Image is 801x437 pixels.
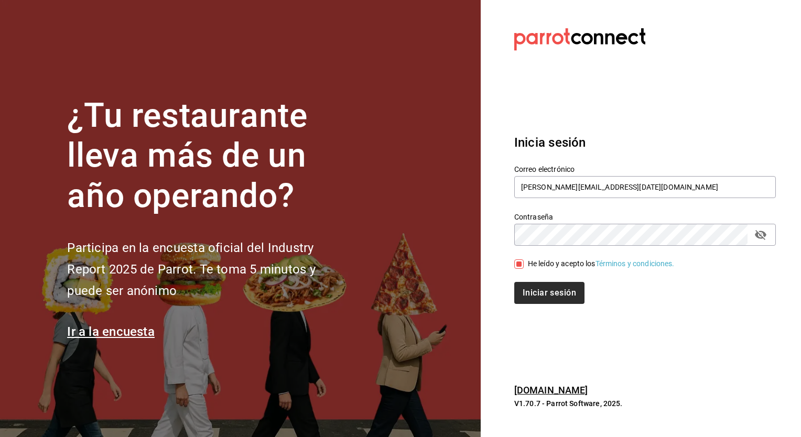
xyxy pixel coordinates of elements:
[514,398,776,409] p: V1.70.7 - Parrot Software, 2025.
[67,324,155,339] a: Ir a la encuesta
[67,96,350,216] h1: ¿Tu restaurante lleva más de un año operando?
[528,258,675,269] div: He leído y acepto los
[67,237,350,301] h2: Participa en la encuesta oficial del Industry Report 2025 de Parrot. Te toma 5 minutos y puede se...
[514,282,584,304] button: Iniciar sesión
[514,385,588,396] a: [DOMAIN_NAME]
[596,259,675,268] a: Términos y condiciones.
[514,213,776,220] label: Contraseña
[752,226,770,244] button: passwordField
[514,176,776,198] input: Ingresa tu correo electrónico
[514,133,776,152] h3: Inicia sesión
[514,165,776,172] label: Correo electrónico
